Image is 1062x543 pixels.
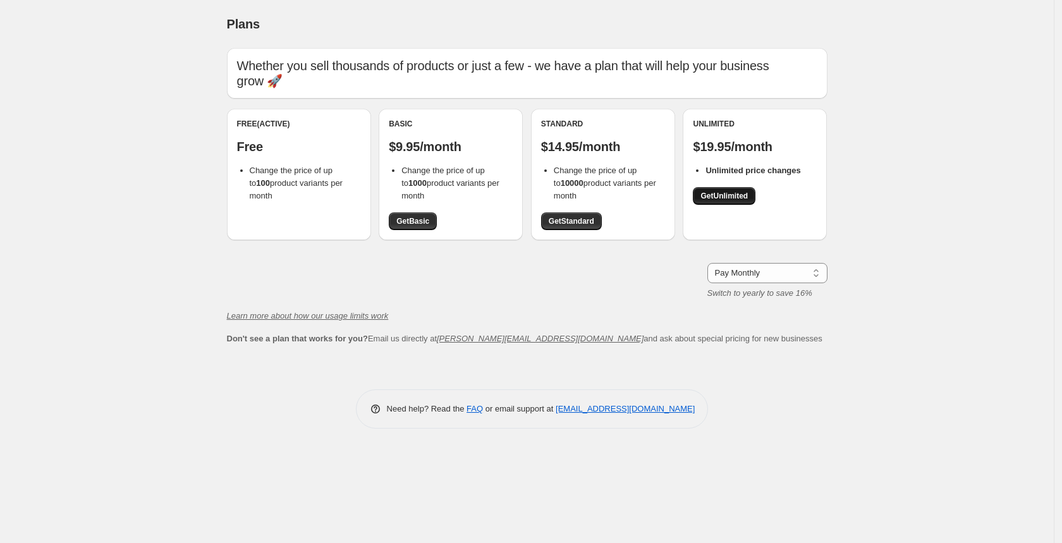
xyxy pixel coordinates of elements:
[693,187,755,205] a: GetUnlimited
[237,58,817,88] p: Whether you sell thousands of products or just a few - we have a plan that will help your busines...
[389,119,513,129] div: Basic
[541,119,665,129] div: Standard
[389,212,437,230] a: GetBasic
[387,404,467,413] span: Need help? Read the
[237,119,361,129] div: Free (Active)
[705,166,800,175] b: Unlimited price changes
[227,334,368,343] b: Don't see a plan that works for you?
[437,334,644,343] a: [PERSON_NAME][EMAIL_ADDRESS][DOMAIN_NAME]
[693,139,817,154] p: $19.95/month
[541,212,602,230] a: GetStandard
[549,216,594,226] span: Get Standard
[250,166,343,200] span: Change the price of up to product variants per month
[467,404,483,413] a: FAQ
[227,311,389,320] a: Learn more about how our usage limits work
[700,191,748,201] span: Get Unlimited
[396,216,429,226] span: Get Basic
[401,166,499,200] span: Change the price of up to product variants per month
[408,178,427,188] b: 1000
[707,288,812,298] i: Switch to yearly to save 16%
[561,178,583,188] b: 10000
[227,334,822,343] span: Email us directly at and ask about special pricing for new businesses
[556,404,695,413] a: [EMAIL_ADDRESS][DOMAIN_NAME]
[483,404,556,413] span: or email support at
[256,178,270,188] b: 100
[227,17,260,31] span: Plans
[541,139,665,154] p: $14.95/month
[237,139,361,154] p: Free
[554,166,656,200] span: Change the price of up to product variants per month
[389,139,513,154] p: $9.95/month
[693,119,817,129] div: Unlimited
